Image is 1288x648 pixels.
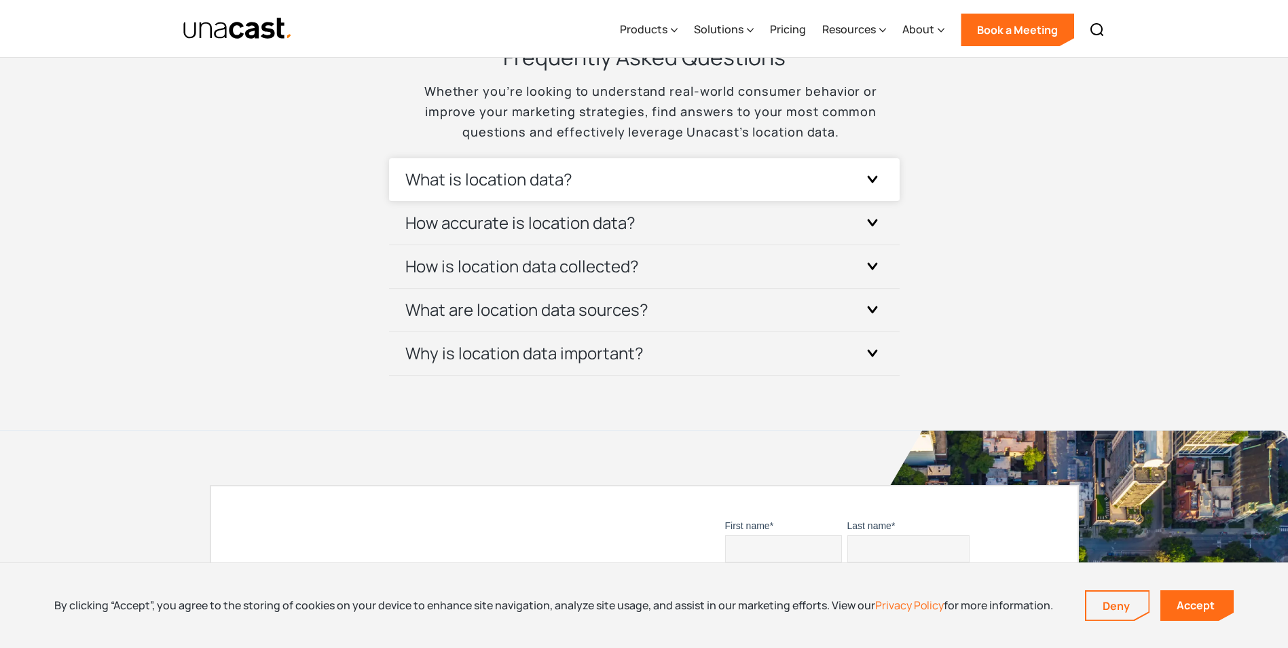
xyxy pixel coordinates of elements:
div: Products [620,2,678,58]
div: By clicking “Accept”, you agree to the storing of cookies on your device to enhance site navigati... [54,598,1053,613]
div: Solutions [694,2,754,58]
span: First name [725,520,770,531]
div: Products [620,21,667,37]
a: Privacy Policy [875,598,944,613]
a: Accept [1160,590,1234,621]
img: Search icon [1089,22,1105,38]
p: Whether you’re looking to understand real-world consumer behavior or improve your marketing strat... [390,81,899,142]
div: Resources [822,2,886,58]
h3: How accurate is location data? [405,212,636,234]
h3: How is location data collected? [405,255,639,277]
div: Solutions [694,21,743,37]
a: Pricing [770,2,806,58]
a: home [183,17,293,41]
a: Book a Meeting [961,14,1074,46]
div: Resources [822,21,876,37]
div: About [902,21,934,37]
span: Last name [847,520,891,531]
a: Deny [1086,592,1149,620]
img: Unacast text logo [183,17,293,41]
h3: What is location data? [405,168,572,190]
h3: Why is location data important? [405,342,644,364]
div: About [902,2,944,58]
h3: What are location data sources? [405,299,648,321]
